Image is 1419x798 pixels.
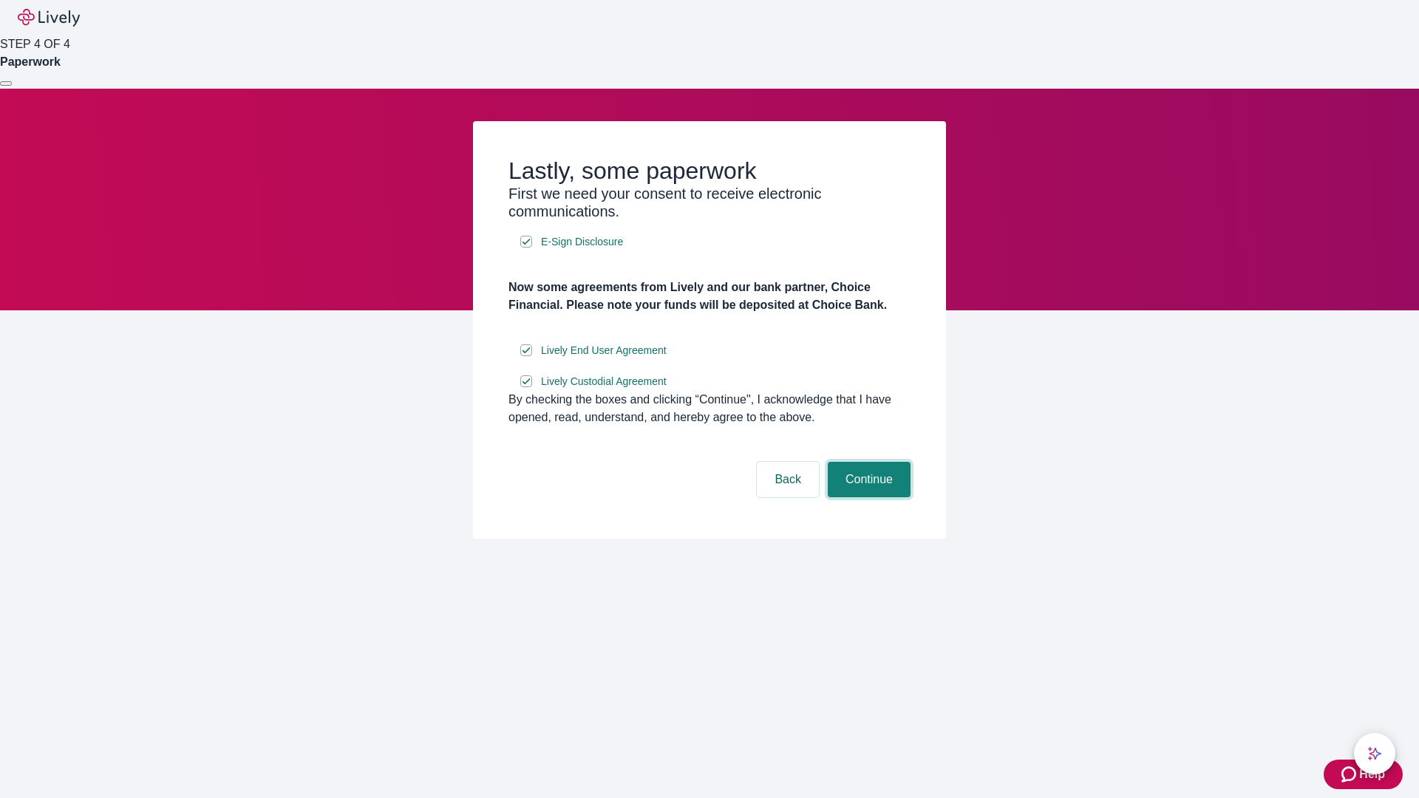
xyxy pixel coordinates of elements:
[538,341,670,360] a: e-sign disclosure document
[757,462,819,497] button: Back
[541,343,667,358] span: Lively End User Agreement
[1367,746,1382,761] svg: Lively AI Assistant
[508,157,911,185] h2: Lastly, some paperwork
[508,185,911,220] h3: First we need your consent to receive electronic communications.
[538,233,626,251] a: e-sign disclosure document
[18,9,80,27] img: Lively
[828,462,911,497] button: Continue
[538,372,670,391] a: e-sign disclosure document
[508,391,911,426] div: By checking the boxes and clicking “Continue", I acknowledge that I have opened, read, understand...
[1359,765,1385,783] span: Help
[1324,760,1403,789] button: Zendesk support iconHelp
[541,374,667,389] span: Lively Custodial Agreement
[541,234,623,250] span: E-Sign Disclosure
[1341,765,1359,783] svg: Zendesk support icon
[1354,733,1395,774] button: chat
[508,279,911,314] h4: Now some agreements from Lively and our bank partner, Choice Financial. Please note your funds wi...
